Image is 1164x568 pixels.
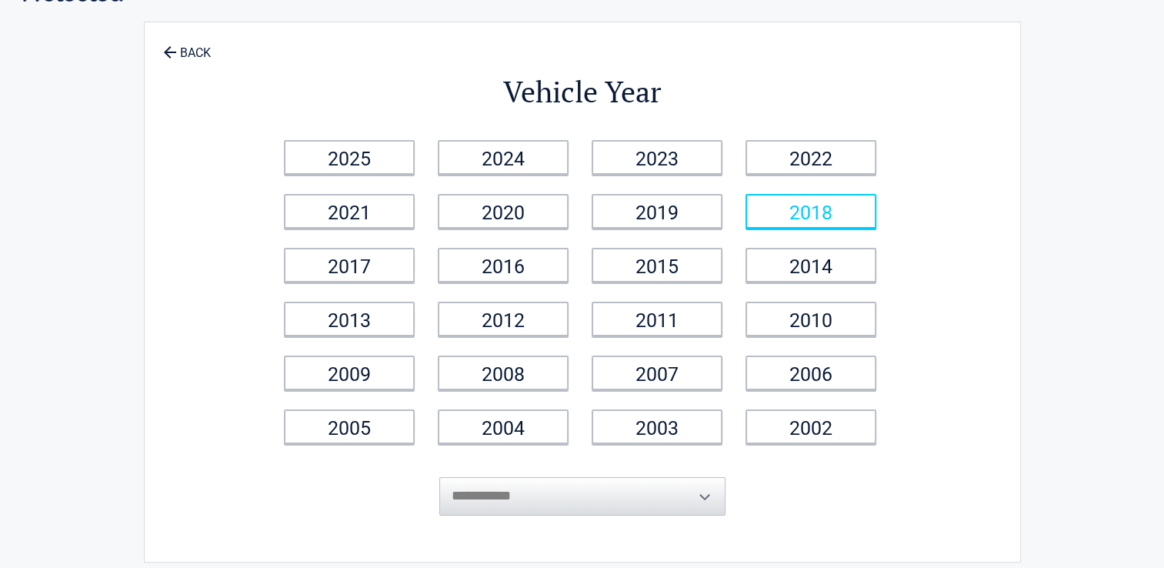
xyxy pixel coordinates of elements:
[745,356,876,390] a: 2006
[438,409,569,444] a: 2004
[745,409,876,444] a: 2002
[745,248,876,282] a: 2014
[284,409,415,444] a: 2005
[438,194,569,229] a: 2020
[284,140,415,175] a: 2025
[592,248,722,282] a: 2015
[438,140,569,175] a: 2024
[745,302,876,336] a: 2010
[284,356,415,390] a: 2009
[745,194,876,229] a: 2018
[438,248,569,282] a: 2016
[592,409,722,444] a: 2003
[745,140,876,175] a: 2022
[275,72,890,112] h2: Vehicle Year
[438,356,569,390] a: 2008
[284,302,415,336] a: 2013
[592,194,722,229] a: 2019
[592,140,722,175] a: 2023
[160,32,214,59] a: BACK
[284,194,415,229] a: 2021
[592,356,722,390] a: 2007
[438,302,569,336] a: 2012
[592,302,722,336] a: 2011
[284,248,415,282] a: 2017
